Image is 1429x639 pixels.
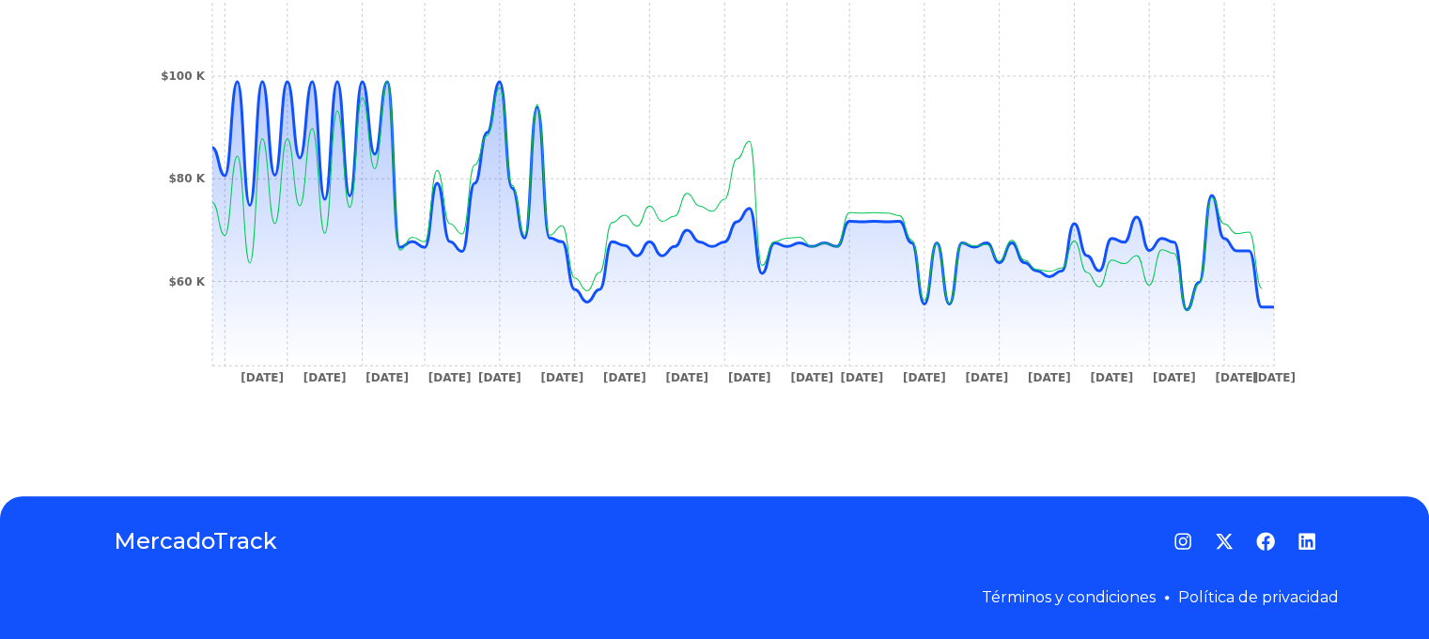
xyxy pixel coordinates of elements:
tspan: [DATE] [602,371,645,384]
a: MercadoTrack [114,526,277,556]
tspan: [DATE] [840,371,883,384]
a: LinkedIn [1297,532,1316,551]
tspan: [DATE] [1252,371,1296,384]
a: Facebook [1256,532,1275,551]
tspan: [DATE] [1027,371,1070,384]
tspan: $60 K [168,275,205,288]
tspan: $100 K [161,70,206,83]
tspan: [DATE] [965,371,1008,384]
a: Política de privacidad [1178,588,1339,606]
tspan: [DATE] [427,371,471,384]
tspan: [DATE] [1215,371,1258,384]
tspan: [DATE] [365,371,409,384]
tspan: [DATE] [727,371,770,384]
a: Instagram [1173,532,1192,551]
tspan: [DATE] [790,371,833,384]
tspan: [DATE] [902,371,945,384]
tspan: [DATE] [1152,371,1195,384]
tspan: [DATE] [303,371,346,384]
tspan: [DATE] [540,371,583,384]
a: Términos y condiciones [982,588,1156,606]
tspan: [DATE] [665,371,708,384]
a: Twitter [1215,532,1234,551]
tspan: $80 K [168,172,205,185]
tspan: [DATE] [241,371,284,384]
tspan: [DATE] [1090,371,1133,384]
tspan: [DATE] [477,371,520,384]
